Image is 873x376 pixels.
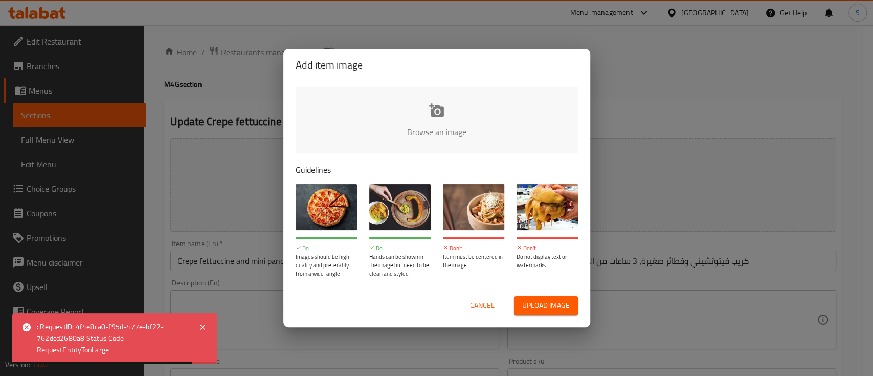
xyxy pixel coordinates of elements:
[443,184,504,230] img: guide-img-3@3x.jpg
[517,244,578,253] p: Don't
[443,253,504,270] p: Item must be centered in the image
[522,299,570,312] span: Upload image
[517,184,578,230] img: guide-img-4@3x.jpg
[517,253,578,270] p: Do not display text or watermarks
[514,296,578,315] button: Upload image
[443,244,504,253] p: Don't
[296,164,578,176] p: Guidelines
[296,184,357,230] img: guide-img-1@3x.jpg
[369,244,431,253] p: Do
[296,57,578,73] h2: Add item image
[470,299,495,312] span: Cancel
[369,253,431,278] p: Hands can be shown in the image but need to be clean and styled
[37,321,188,356] div: : RequestID: 4f4e8ca0-f95d-477e-bf22-762dcd2680a8 Status Code RequestEntityTooLarge
[369,184,431,230] img: guide-img-2@3x.jpg
[296,253,357,278] p: Images should be high-quality and preferably from a wide-angle
[466,296,499,315] button: Cancel
[296,244,357,253] p: Do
